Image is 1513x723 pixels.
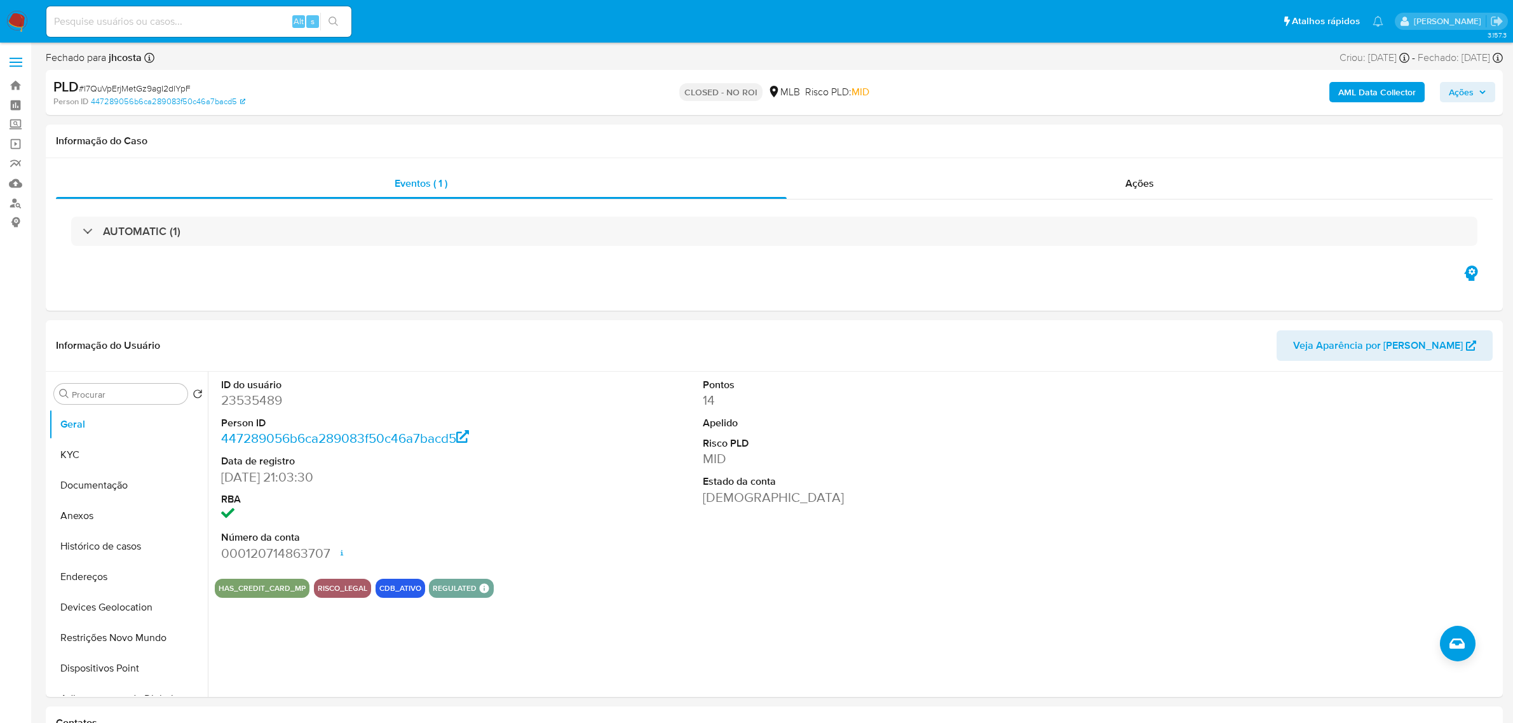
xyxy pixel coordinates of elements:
[320,13,346,30] button: search-icon
[1418,51,1503,65] div: Fechado: [DATE]
[49,531,208,562] button: Histórico de casos
[1414,15,1486,27] p: jhonata.costa@mercadolivre.com
[79,82,191,95] span: # l7QuVpErjMetGz9agI2dlYpF
[221,544,530,562] dd: 000120714863707
[1490,15,1503,28] a: Sair
[805,85,869,99] span: Risco PLD:
[46,51,142,65] span: Fechado para
[72,389,182,400] input: Procurar
[49,470,208,501] button: Documentação
[703,450,1012,468] dd: MID
[221,391,530,409] dd: 23535489
[768,85,800,99] div: MLB
[221,429,470,447] a: 447289056b6ca289083f50c46a7bacd5
[703,475,1012,489] dt: Estado da conta
[221,378,530,392] dt: ID do usuário
[1292,15,1360,28] span: Atalhos rápidos
[703,391,1012,409] dd: 14
[1440,82,1495,102] button: Ações
[703,416,1012,430] dt: Apelido
[49,623,208,653] button: Restrições Novo Mundo
[1293,330,1463,361] span: Veja Aparência por [PERSON_NAME]
[53,96,88,107] b: Person ID
[1338,82,1416,102] b: AML Data Collector
[1329,82,1425,102] button: AML Data Collector
[395,176,447,191] span: Eventos ( 1 )
[49,440,208,470] button: KYC
[221,492,530,506] dt: RBA
[1125,176,1154,191] span: Ações
[703,436,1012,450] dt: Risco PLD
[294,15,304,27] span: Alt
[49,653,208,684] button: Dispositivos Point
[56,339,160,352] h1: Informação do Usuário
[1373,16,1383,27] a: Notificações
[49,562,208,592] button: Endereços
[59,389,69,399] button: Procurar
[71,217,1477,246] div: AUTOMATIC (1)
[1449,82,1474,102] span: Ações
[1277,330,1493,361] button: Veja Aparência por [PERSON_NAME]
[1340,51,1409,65] div: Criou: [DATE]
[703,378,1012,392] dt: Pontos
[221,468,530,486] dd: [DATE] 21:03:30
[49,684,208,714] button: Adiantamentos de Dinheiro
[49,501,208,531] button: Anexos
[46,13,351,30] input: Pesquise usuários ou casos...
[703,489,1012,506] dd: [DEMOGRAPHIC_DATA]
[91,96,245,107] a: 447289056b6ca289083f50c46a7bacd5
[53,76,79,97] b: PLD
[56,135,1493,147] h1: Informação do Caso
[221,454,530,468] dt: Data de registro
[193,389,203,403] button: Retornar ao pedido padrão
[49,592,208,623] button: Devices Geolocation
[851,84,869,99] span: MID
[106,50,142,65] b: jhcosta
[1412,51,1415,65] span: -
[221,530,530,544] dt: Número da conta
[103,224,180,238] h3: AUTOMATIC (1)
[49,409,208,440] button: Geral
[311,15,315,27] span: s
[221,416,530,430] dt: Person ID
[679,83,763,101] p: CLOSED - NO ROI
